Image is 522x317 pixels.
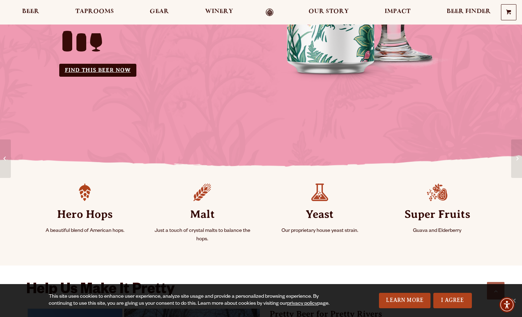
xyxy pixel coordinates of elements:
a: I Agree [433,293,472,308]
p: A beautiful blend of American hops. [35,227,135,235]
a: Taprooms [71,8,118,16]
span: Beer [22,9,39,14]
span: Gear [150,9,169,14]
strong: Hero Hops [35,201,135,227]
p: Guava and Elderberry [387,227,488,235]
a: Beer [18,8,44,16]
p: Just a touch of crystal malts to balance the hops. [152,227,253,244]
a: Learn More [379,293,431,308]
strong: Malt [152,201,253,227]
a: Our Story [304,8,353,16]
a: Gear [145,8,174,16]
a: privacy policy [287,301,317,307]
div: This site uses cookies to enhance user experience, analyze site usage and provide a personalized ... [49,294,341,308]
span: Impact [385,9,411,14]
a: Scroll to top [487,282,504,299]
span: Beer Finder [447,9,491,14]
a: Odell Home [256,8,283,16]
strong: Super Fruits [387,201,488,227]
strong: Yeast [270,201,370,227]
span: Taprooms [75,9,114,14]
a: Find this Beer Now [59,64,136,77]
p: Our proprietary house yeast strain. [270,227,370,235]
span: Winery [205,9,233,14]
a: Impact [380,8,415,16]
span: Our Story [309,9,349,14]
div: Accessibility Menu [499,297,515,312]
a: Winery [201,8,238,16]
a: Beer Finder [442,8,495,16]
h2: Help Us Make It Pretty [26,282,496,299]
